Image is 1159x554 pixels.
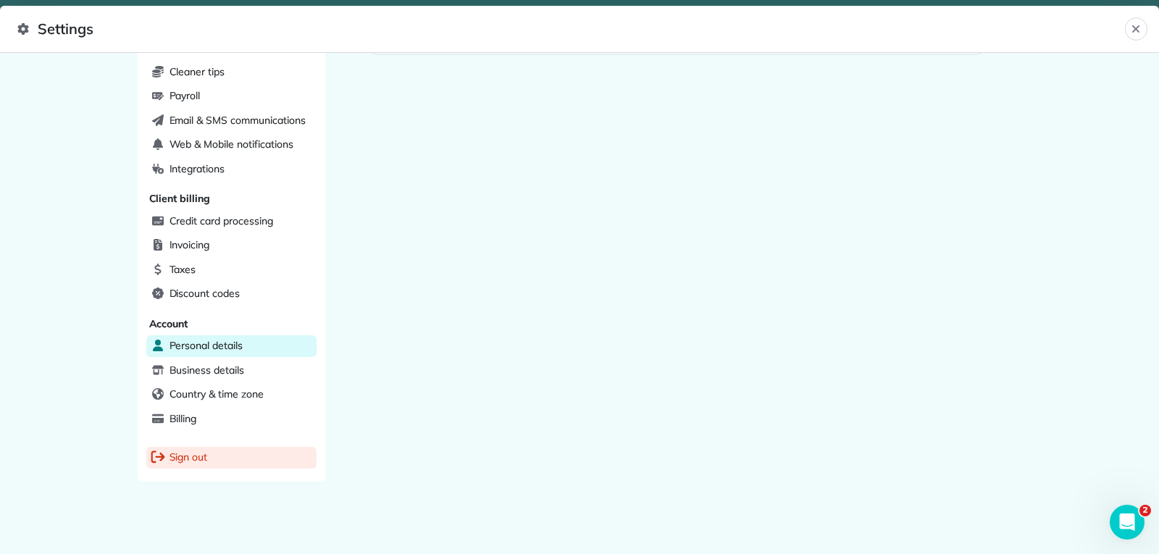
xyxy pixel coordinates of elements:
[170,88,201,103] span: Payroll
[170,113,306,127] span: Email & SMS communications
[146,159,317,180] a: Integrations
[146,447,317,469] a: Sign out
[1110,505,1145,540] iframe: Intercom live chat
[170,387,264,401] span: Country & time zone
[149,317,188,330] span: Account
[170,286,240,301] span: Discount codes
[146,62,317,83] a: Cleaner tips
[146,283,317,305] a: Discount codes
[146,384,317,406] a: Country & time zone
[146,85,317,107] a: Payroll
[146,211,317,232] a: Credit card processing
[170,450,208,464] span: Sign out
[170,238,210,252] span: Invoicing
[146,360,317,382] a: Business details
[146,235,317,256] a: Invoicing
[1125,17,1147,41] button: Close
[170,64,225,79] span: Cleaner tips
[146,134,317,156] a: Web & Mobile notifications
[17,17,1125,41] span: Settings
[170,161,225,176] span: Integrations
[170,338,243,353] span: Personal details
[170,363,244,377] span: Business details
[170,262,196,277] span: Taxes
[146,408,317,430] a: Billing
[170,214,273,228] span: Credit card processing
[146,335,317,357] a: Personal details
[149,192,210,205] span: Client billing
[170,137,293,151] span: Web & Mobile notifications
[170,411,197,426] span: Billing
[146,259,317,281] a: Taxes
[146,110,317,132] a: Email & SMS communications
[1139,505,1151,516] span: 2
